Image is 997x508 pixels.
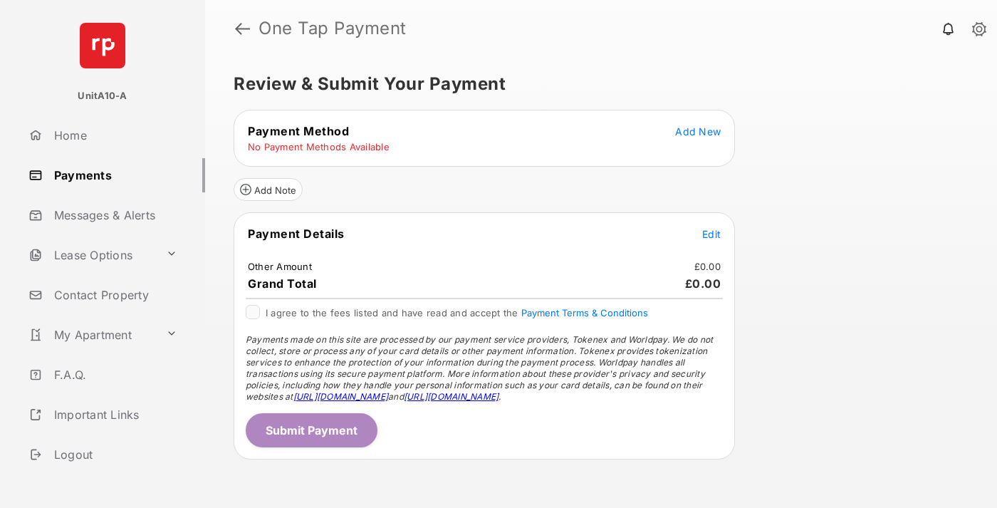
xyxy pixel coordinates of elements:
[23,158,205,192] a: Payments
[521,307,648,318] button: I agree to the fees listed and have read and accept the
[23,198,205,232] a: Messages & Alerts
[675,125,721,138] span: Add New
[248,227,345,241] span: Payment Details
[694,260,721,273] td: £0.00
[234,178,303,201] button: Add Note
[234,76,957,93] h5: Review & Submit Your Payment
[248,276,317,291] span: Grand Total
[248,124,349,138] span: Payment Method
[675,124,721,138] button: Add New
[702,228,721,240] span: Edit
[702,227,721,241] button: Edit
[266,307,648,318] span: I agree to the fees listed and have read and accept the
[246,334,713,402] span: Payments made on this site are processed by our payment service providers, Tokenex and Worldpay. ...
[23,398,183,432] a: Important Links
[23,238,160,272] a: Lease Options
[404,391,499,402] a: [URL][DOMAIN_NAME]
[23,118,205,152] a: Home
[23,278,205,312] a: Contact Property
[80,23,125,68] img: svg+xml;base64,PHN2ZyB4bWxucz0iaHR0cDovL3d3dy53My5vcmcvMjAwMC9zdmciIHdpZHRoPSI2NCIgaGVpZ2h0PSI2NC...
[78,89,127,103] p: UnitA10-A
[247,140,390,153] td: No Payment Methods Available
[247,260,313,273] td: Other Amount
[259,20,407,37] strong: One Tap Payment
[293,391,388,402] a: [URL][DOMAIN_NAME]
[23,358,205,392] a: F.A.Q.
[23,437,205,472] a: Logout
[246,413,377,447] button: Submit Payment
[23,318,160,352] a: My Apartment
[685,276,721,291] span: £0.00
